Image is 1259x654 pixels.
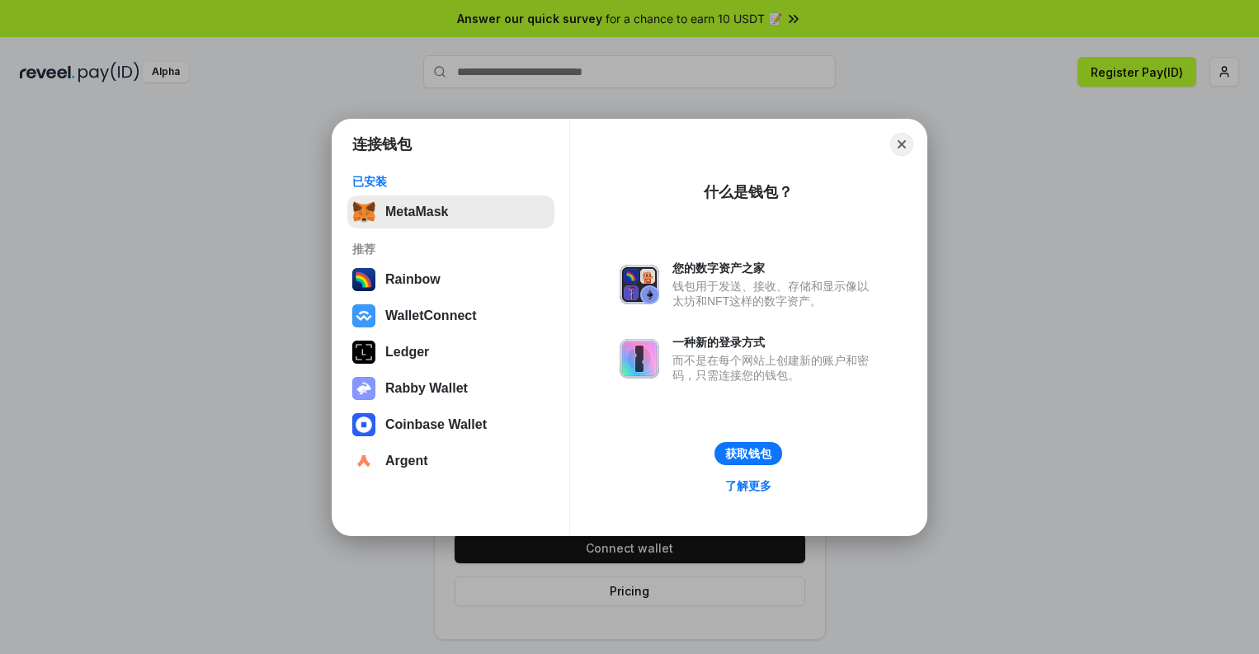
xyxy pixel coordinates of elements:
div: Rainbow [385,272,441,287]
img: svg+xml,%3Csvg%20xmlns%3D%22http%3A%2F%2Fwww.w3.org%2F2000%2Fsvg%22%20fill%3D%22none%22%20viewBox... [620,339,659,379]
div: 了解更多 [725,478,771,493]
div: MetaMask [385,205,448,219]
a: 了解更多 [715,475,781,496]
img: svg+xml,%3Csvg%20width%3D%2228%22%20height%3D%2228%22%20viewBox%3D%220%200%2028%2028%22%20fill%3D... [352,449,375,473]
button: 获取钱包 [714,442,782,465]
img: svg+xml,%3Csvg%20width%3D%2228%22%20height%3D%2228%22%20viewBox%3D%220%200%2028%2028%22%20fill%3D... [352,304,375,327]
button: Ledger [347,336,554,369]
div: Argent [385,454,428,468]
div: 一种新的登录方式 [672,335,877,350]
button: Rainbow [347,263,554,296]
img: svg+xml,%3Csvg%20xmlns%3D%22http%3A%2F%2Fwww.w3.org%2F2000%2Fsvg%22%20fill%3D%22none%22%20viewBox... [620,265,659,304]
div: 推荐 [352,242,549,256]
div: 钱包用于发送、接收、存储和显示像以太坊和NFT这样的数字资产。 [672,279,877,308]
img: svg+xml,%3Csvg%20width%3D%22120%22%20height%3D%22120%22%20viewBox%3D%220%200%20120%20120%22%20fil... [352,268,375,291]
button: Coinbase Wallet [347,408,554,441]
div: 什么是钱包？ [704,182,793,202]
div: Coinbase Wallet [385,417,487,432]
img: svg+xml,%3Csvg%20xmlns%3D%22http%3A%2F%2Fwww.w3.org%2F2000%2Fsvg%22%20width%3D%2228%22%20height%3... [352,341,375,364]
div: WalletConnect [385,308,477,323]
div: 而不是在每个网站上创建新的账户和密码，只需连接您的钱包。 [672,353,877,383]
button: Argent [347,445,554,478]
img: svg+xml,%3Csvg%20fill%3D%22none%22%20height%3D%2233%22%20viewBox%3D%220%200%2035%2033%22%20width%... [352,200,375,223]
div: 获取钱包 [725,446,771,461]
h1: 连接钱包 [352,134,412,154]
div: 已安装 [352,174,549,189]
div: Ledger [385,345,429,360]
button: Rabby Wallet [347,372,554,405]
button: MetaMask [347,195,554,228]
div: Rabby Wallet [385,381,468,396]
div: 您的数字资产之家 [672,261,877,275]
img: svg+xml,%3Csvg%20width%3D%2228%22%20height%3D%2228%22%20viewBox%3D%220%200%2028%2028%22%20fill%3D... [352,413,375,436]
button: WalletConnect [347,299,554,332]
button: Close [890,133,913,156]
img: svg+xml,%3Csvg%20xmlns%3D%22http%3A%2F%2Fwww.w3.org%2F2000%2Fsvg%22%20fill%3D%22none%22%20viewBox... [352,377,375,400]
